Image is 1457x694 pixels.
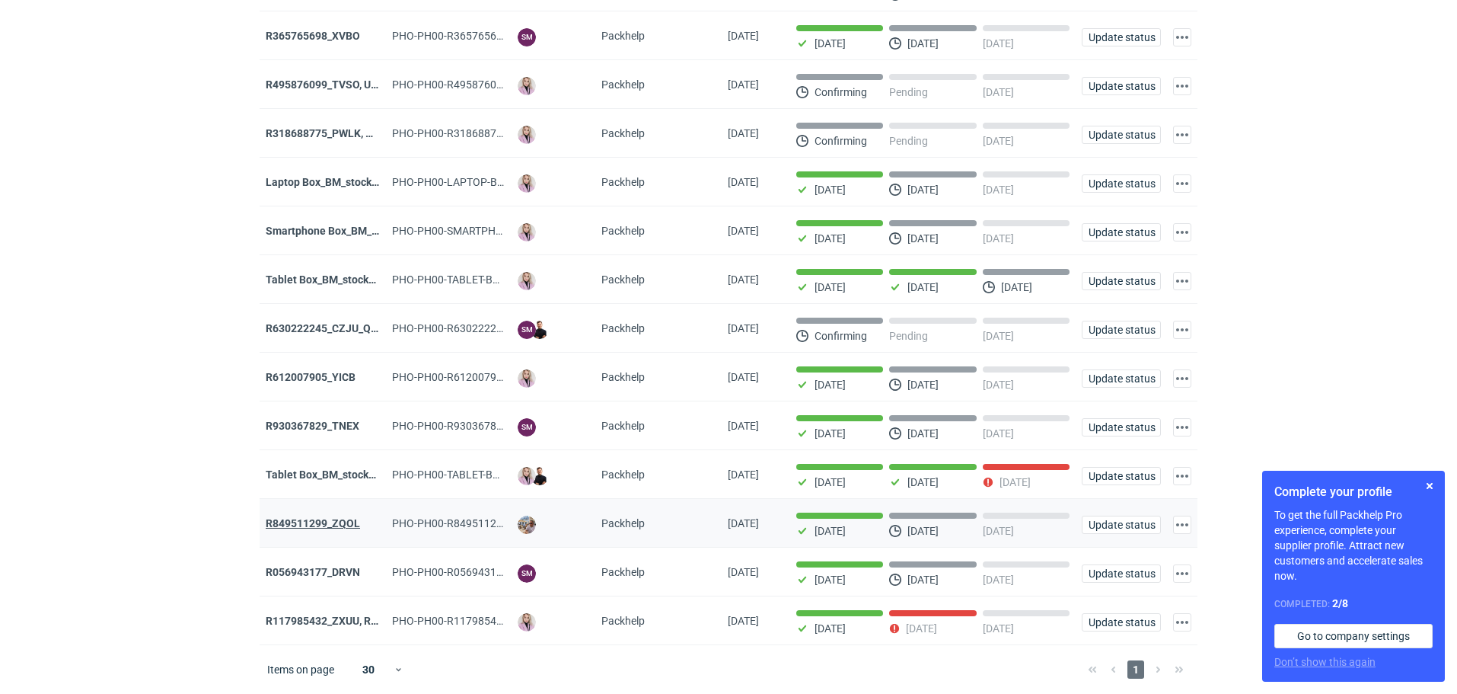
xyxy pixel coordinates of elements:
span: Update status [1089,32,1154,43]
img: Tomasz Kubiak [531,467,549,485]
p: Pending [889,135,928,147]
span: Packhelp [601,176,645,188]
p: [DATE] [907,379,939,391]
img: Klaudia Wiśniewska [518,613,536,632]
p: [DATE] [983,232,1014,245]
div: Completed: [1274,596,1433,612]
p: [DATE] [815,525,846,537]
span: 25/09/2025 [728,566,759,578]
span: Packhelp [601,615,645,627]
button: Update status [1082,418,1161,437]
span: 07/10/2025 [728,78,759,91]
strong: Tablet Box_BM_stock_01 [266,273,385,286]
a: Go to company settings [1274,624,1433,648]
a: Tablet Box_BM_stock_TEST RUN [266,469,423,481]
button: Update status [1082,321,1161,339]
span: Update status [1089,130,1154,140]
button: Actions [1173,28,1191,46]
img: Klaudia Wiśniewska [518,467,536,485]
div: 30 [344,659,394,680]
span: 25/09/2025 [728,469,759,481]
button: Actions [1173,418,1191,437]
img: Klaudia Wiśniewska [518,369,536,388]
span: Packhelp [601,225,645,237]
span: PHO-PH00-R930367829_TNEX [392,420,540,432]
span: Packhelp [601,78,645,91]
span: Packhelp [601,127,645,139]
span: 01/10/2025 [728,420,759,432]
a: R117985432_ZXUU, RNMV, VLQR [266,615,426,627]
span: Update status [1089,520,1154,530]
span: Update status [1089,617,1154,628]
p: [DATE] [907,232,939,245]
a: R365765698_XVBO [266,30,360,42]
button: Actions [1173,516,1191,534]
span: PHO-PH00-LAPTOP-BOX_BM_STOCK_TEST-RUN [392,176,622,188]
p: [DATE] [983,427,1014,440]
span: 1 [1127,660,1144,679]
a: R612007905_YICB [266,371,355,383]
img: Klaudia Wiśniewska [518,223,536,241]
span: 05/09/2025 [728,615,759,627]
a: R630222245_CZJU_QNLS_PWUU [266,322,426,334]
button: Actions [1173,321,1191,339]
span: PHO-PH00-R630222245_CZJU_QNLS_PWUU [392,322,605,334]
span: PHO-PH00-R365765698_XVBO [392,30,541,42]
span: PHO-PH00-R612007905_YICB [392,371,536,383]
span: 07/10/2025 [728,30,759,42]
span: PHO-PH00-R056943177_DRVN [392,566,541,578]
button: Actions [1173,613,1191,632]
button: Update status [1082,126,1161,144]
p: Confirming [815,135,867,147]
a: R930367829_TNEX [266,420,359,432]
button: Update status [1082,28,1161,46]
p: Confirming [815,330,867,342]
p: [DATE] [907,427,939,440]
button: Skip for now [1420,477,1439,495]
button: Update status [1082,516,1161,534]
span: 06/10/2025 [728,273,759,286]
img: Klaudia Wiśniewska [518,126,536,144]
img: Michał Palasek [518,516,536,534]
p: [DATE] [983,330,1014,342]
p: [DATE] [907,281,939,293]
span: 06/10/2025 [728,225,759,237]
p: [DATE] [815,574,846,586]
span: Packhelp [601,30,645,42]
button: Update status [1082,223,1161,241]
p: To get the full Packhelp Pro experience, complete your supplier profile. Attract new customers an... [1274,507,1433,584]
span: Update status [1089,276,1154,286]
span: 07/10/2025 [728,127,759,139]
figcaption: SM [518,564,536,583]
button: Actions [1173,564,1191,583]
p: [DATE] [815,281,846,293]
a: R495876099_TVSO, UQHI [266,78,389,91]
figcaption: SM [518,321,536,339]
p: [DATE] [983,86,1014,98]
p: [DATE] [815,622,846,635]
h1: Complete your profile [1274,483,1433,501]
span: Packhelp [601,469,645,481]
a: Laptop Box_BM_stock_TEST RUN [266,176,426,188]
span: Update status [1089,373,1154,384]
button: Actions [1173,272,1191,290]
p: [DATE] [983,184,1014,196]
span: PHO-PH00-R117985432_ZXUU,-RNMV,-VLQR [392,615,607,627]
span: Update status [1089,568,1154,579]
button: Actions [1173,369,1191,388]
button: Actions [1173,174,1191,193]
span: 25/09/2025 [728,517,759,529]
a: R849511299_ZQOL [266,517,360,529]
p: [DATE] [983,135,1014,147]
button: Update status [1082,369,1161,388]
a: R056943177_DRVN [266,566,360,578]
span: Packhelp [601,273,645,286]
a: Smartphone Box_BM_stock_TEST RUN [266,225,452,237]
